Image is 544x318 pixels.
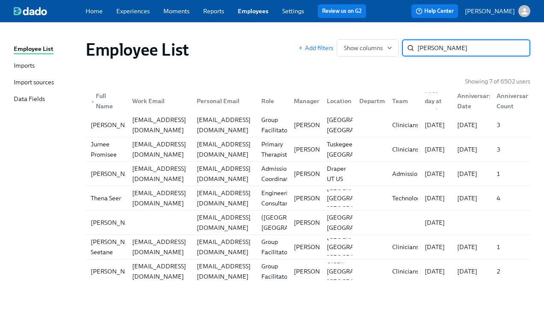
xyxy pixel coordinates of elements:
[318,4,366,18] button: Review us on G2
[190,92,254,110] div: Personal Email
[258,163,297,184] div: Admissions Coordinator
[421,217,450,228] div: [DATE]
[86,211,530,235] a: [PERSON_NAME][EMAIL_ADDRESS][DOMAIN_NAME]Outreach Manager ([GEOGRAPHIC_DATA], [GEOGRAPHIC_DATA] /...
[322,7,362,15] a: Review us on G2
[87,139,125,160] div: Jurnee Promisee
[454,193,489,203] div: [DATE]
[86,137,530,161] div: Jurnee Promisee[EMAIL_ADDRESS][DOMAIN_NAME][EMAIL_ADDRESS][DOMAIN_NAME]Primary Therapist[PERSON_N...
[421,266,450,276] div: [DATE]
[417,39,530,56] input: Search by name
[193,188,254,208] div: [EMAIL_ADDRESS][DOMAIN_NAME]
[87,237,144,257] div: [PERSON_NAME] Seetane
[14,45,53,54] div: Employee List
[193,115,254,135] div: [EMAIL_ADDRESS][DOMAIN_NAME]
[86,211,530,235] div: [PERSON_NAME][EMAIL_ADDRESS][DOMAIN_NAME]Outreach Manager ([GEOGRAPHIC_DATA], [GEOGRAPHIC_DATA] /...
[129,115,190,135] div: [EMAIL_ADDRESS][DOMAIN_NAME]
[87,193,125,203] div: Thena Seer
[298,44,333,52] button: Add filters
[294,145,344,154] p: [PERSON_NAME]
[193,96,254,106] div: Personal Email
[87,91,125,111] div: Full Name
[352,92,385,110] div: Department
[389,169,427,179] div: Admissions
[258,96,287,106] div: Role
[258,115,293,135] div: Group Facilitator
[356,96,398,106] div: Department
[86,186,530,211] a: Thena Seer[EMAIL_ADDRESS][DOMAIN_NAME][EMAIL_ADDRESS][DOMAIN_NAME]Engineering Consultant[PERSON_N...
[454,91,495,111] div: Anniversary Date
[323,115,393,135] div: [GEOGRAPHIC_DATA] [GEOGRAPHIC_DATA]
[14,61,79,71] a: Imports
[129,96,190,106] div: Work Email
[294,121,344,129] p: [PERSON_NAME]
[294,218,344,227] p: [PERSON_NAME]
[14,78,54,88] div: Import sources
[87,266,144,276] div: [PERSON_NAME]
[86,259,530,283] div: [PERSON_NAME][EMAIL_ADDRESS][DOMAIN_NAME][EMAIL_ADDRESS][DOMAIN_NAME]Group Facilitator[PERSON_NAM...
[493,169,529,179] div: 1
[258,139,290,160] div: Primary Therapist
[323,163,352,184] div: Draper UT US
[323,139,393,160] div: Tuskegee AL [GEOGRAPHIC_DATA]
[87,217,144,228] div: [PERSON_NAME]
[129,163,190,184] div: [EMAIL_ADDRESS][DOMAIN_NAME]
[258,237,293,257] div: Group Facilitator
[465,77,530,86] p: Showing 7 of 6502 users
[493,120,529,130] div: 3
[389,242,422,252] div: Clinicians
[493,242,529,252] div: 1
[416,7,454,15] span: Help Center
[129,139,190,160] div: [EMAIL_ADDRESS][DOMAIN_NAME]
[14,78,79,88] a: Import sources
[294,194,344,202] p: [PERSON_NAME]
[86,39,189,60] h1: Employee List
[129,188,190,208] div: [EMAIL_ADDRESS][DOMAIN_NAME]
[294,243,344,251] p: [PERSON_NAME]
[14,7,47,15] img: dado
[258,261,293,282] div: Group Facilitator
[258,188,298,208] div: Engineering Consultant
[86,235,530,259] a: [PERSON_NAME] Seetane[EMAIL_ADDRESS][DOMAIN_NAME][EMAIL_ADDRESS][DOMAIN_NAME]Group Facilitator[PE...
[294,169,344,178] p: [PERSON_NAME]
[323,183,393,214] div: [GEOGRAPHIC_DATA] [GEOGRAPHIC_DATA] [GEOGRAPHIC_DATA]
[116,7,150,15] a: Experiences
[465,5,530,17] button: [PERSON_NAME]
[493,266,529,276] div: 2
[421,144,450,155] div: [DATE]
[421,193,450,203] div: [DATE]
[193,139,254,160] div: [EMAIL_ADDRESS][DOMAIN_NAME]
[450,92,489,110] div: Anniversary Date
[282,7,304,15] a: Settings
[389,120,422,130] div: Clinicians
[193,163,254,184] div: [EMAIL_ADDRESS][DOMAIN_NAME]
[163,7,189,15] a: Moments
[287,92,319,110] div: Manager
[337,39,399,56] button: Show columns
[290,96,323,106] div: Manager
[129,237,190,257] div: [EMAIL_ADDRESS][DOMAIN_NAME]
[87,120,144,130] div: [PERSON_NAME]
[323,96,355,106] div: Location
[14,45,79,54] a: Employee List
[129,261,190,282] div: [EMAIL_ADDRESS][DOMAIN_NAME]
[421,120,450,130] div: [DATE]
[203,7,224,15] a: Reports
[87,169,144,179] div: [PERSON_NAME]
[238,7,269,15] a: Employees
[411,4,458,18] button: Help Center
[421,86,450,116] div: First day at work
[14,61,35,71] div: Imports
[323,256,393,287] div: Olean [GEOGRAPHIC_DATA] [GEOGRAPHIC_DATA]
[418,92,450,110] div: First day at work
[344,44,391,52] span: Show columns
[14,95,79,104] a: Data Fields
[86,162,530,186] a: [PERSON_NAME][EMAIL_ADDRESS][DOMAIN_NAME][EMAIL_ADDRESS][DOMAIN_NAME]Admissions Coordinator[PERSO...
[454,266,489,276] div: [DATE]
[493,193,529,203] div: 4
[320,92,352,110] div: Location
[421,169,450,179] div: [DATE]
[91,99,95,104] span: ▲
[254,92,287,110] div: Role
